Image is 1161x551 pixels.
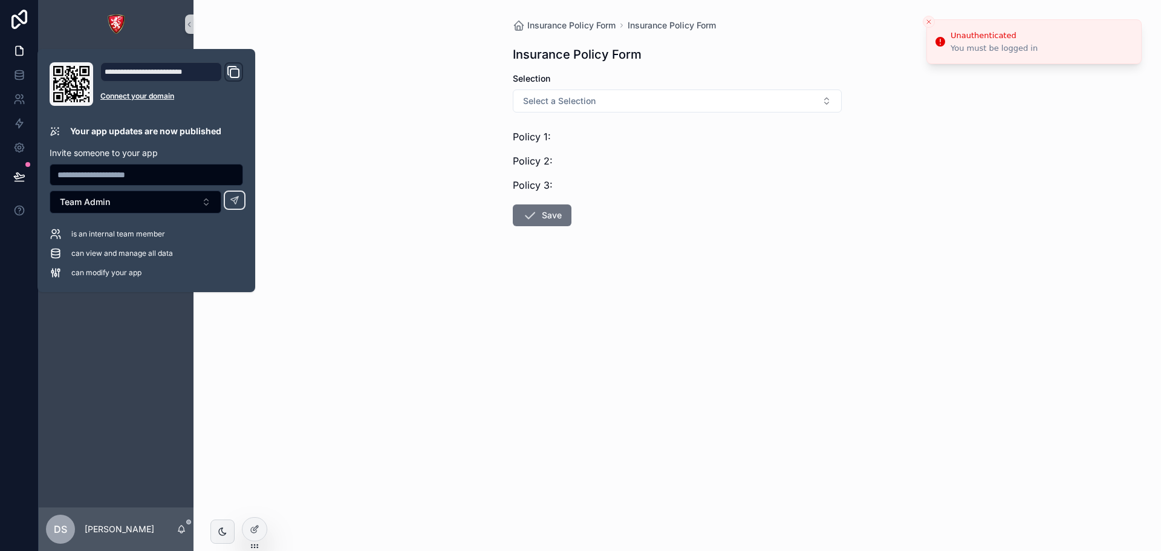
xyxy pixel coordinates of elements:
[85,523,154,535] p: [PERSON_NAME]
[60,196,110,208] span: Team Admin
[50,191,221,214] button: Select Button
[100,62,243,106] div: Domain and Custom Link
[523,95,596,107] span: Select a Selection
[513,179,553,191] span: Policy 3:
[54,522,67,536] span: DS
[39,48,193,261] div: scrollable content
[513,131,551,143] span: Policy 1:
[513,90,842,112] button: Select Button
[71,249,173,258] span: can view and manage all data
[513,73,550,83] span: Selection
[628,19,716,31] a: Insurance Policy Form
[71,229,165,239] span: is an internal team member
[50,147,243,159] p: Invite someone to your app
[951,43,1038,54] div: You must be logged in
[71,268,141,278] span: can modify your app
[70,125,221,137] p: Your app updates are now published
[923,16,935,28] button: Close toast
[100,91,243,101] a: Connect your domain
[513,19,616,31] a: Insurance Policy Form
[513,46,642,63] h1: Insurance Policy Form
[951,30,1038,42] div: Unauthenticated
[527,19,616,31] span: Insurance Policy Form
[513,155,553,167] span: Policy 2:
[513,204,571,226] button: Save
[106,15,126,34] img: App logo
